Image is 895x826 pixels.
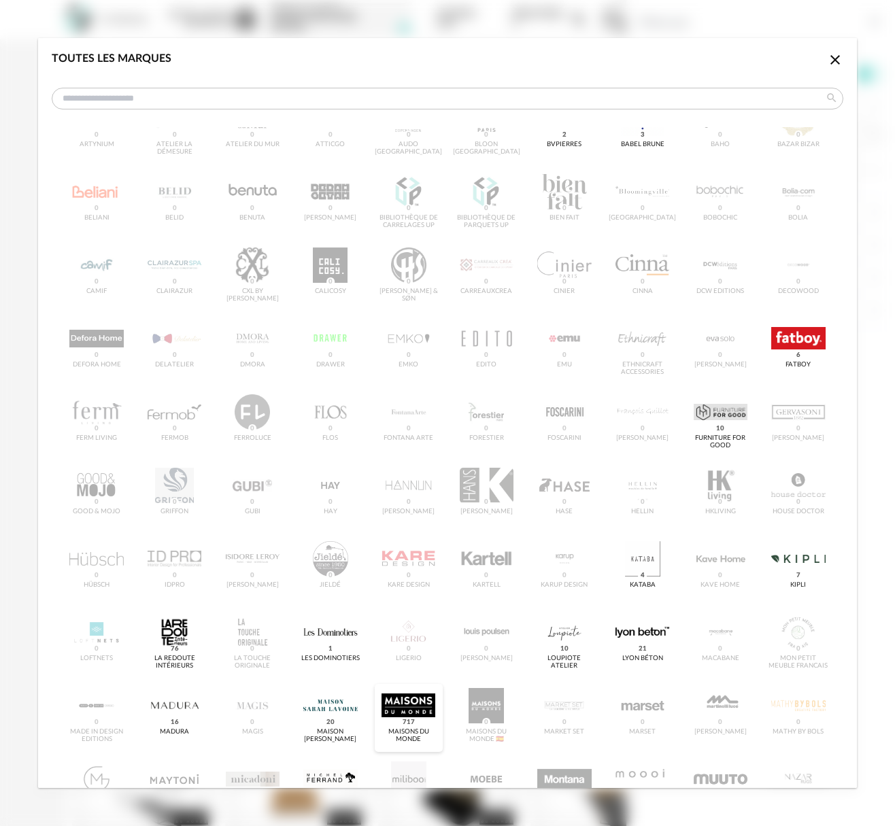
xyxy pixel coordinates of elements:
[558,644,571,654] span: 10
[560,131,569,140] span: 2
[160,728,189,736] div: Madura
[790,581,806,589] div: Kipli
[636,644,648,654] span: 21
[621,141,664,149] div: Babel Brune
[169,644,181,654] span: 76
[326,644,335,654] span: 1
[638,571,646,581] span: 4
[38,38,857,788] div: dialog
[690,434,750,450] div: Furniture for Good
[638,131,646,140] span: 3
[535,655,594,670] div: Loupiote Atelier
[52,52,171,66] div: Toutes les marques
[547,141,581,149] div: BVpierres
[786,361,811,369] div: Fatboy
[169,718,181,727] span: 16
[401,718,417,727] span: 717
[301,655,360,663] div: Les Dominotiers
[714,424,726,434] span: 10
[622,655,663,663] div: Lyon Béton
[324,718,337,727] span: 20
[794,571,803,581] span: 7
[794,351,803,360] span: 6
[630,581,656,589] div: Kataba
[827,54,843,65] span: Close icon
[379,728,439,744] div: Maisons du Monde
[145,655,205,670] div: La Redoute intérieurs
[301,728,360,744] div: Maison [PERSON_NAME]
